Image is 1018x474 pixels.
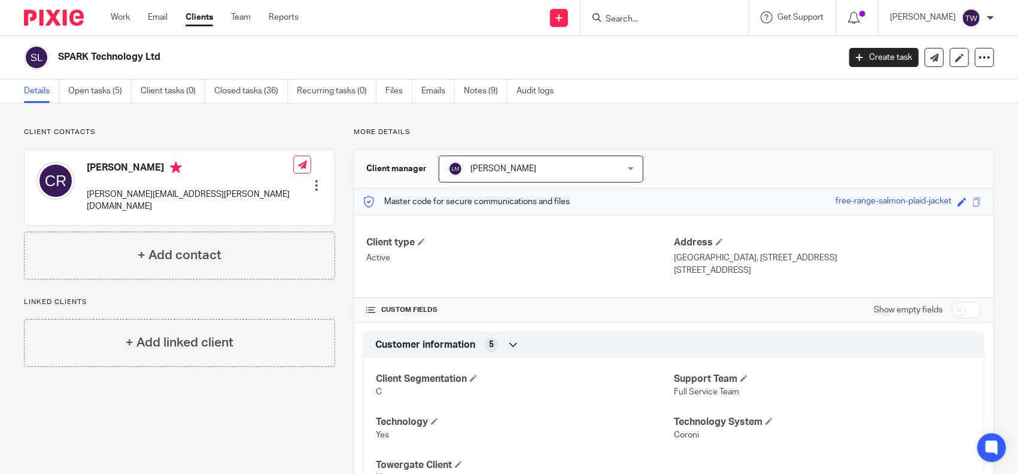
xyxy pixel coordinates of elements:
[138,246,221,265] h4: + Add contact
[68,80,132,103] a: Open tasks (5)
[24,45,49,70] img: svg%3E
[24,127,335,137] p: Client contacts
[366,236,674,249] h4: Client type
[874,304,943,316] label: Show empty fields
[186,11,213,23] a: Clients
[354,127,994,137] p: More details
[376,388,382,396] span: C
[366,305,674,315] h4: CUSTOM FIELDS
[962,8,981,28] img: svg%3E
[366,252,674,264] p: Active
[470,165,536,173] span: [PERSON_NAME]
[674,373,972,385] h4: Support Team
[297,80,376,103] a: Recurring tasks (0)
[376,431,389,439] span: Yes
[24,80,59,103] a: Details
[37,162,75,200] img: svg%3E
[231,11,251,23] a: Team
[170,162,182,174] i: Primary
[674,265,981,276] p: [STREET_ADDRESS]
[777,13,823,22] span: Get Support
[890,11,956,23] p: [PERSON_NAME]
[464,80,508,103] a: Notes (9)
[376,373,674,385] h4: Client Segmentation
[516,80,563,103] a: Audit logs
[674,236,981,249] h4: Address
[489,339,494,351] span: 5
[835,195,952,209] div: free-range-salmon-plaid-jacket
[126,333,233,352] h4: + Add linked client
[674,431,699,439] span: Coroni
[604,14,712,25] input: Search
[376,416,674,429] h4: Technology
[375,339,475,351] span: Customer information
[141,80,205,103] a: Client tasks (0)
[24,10,84,26] img: Pixie
[87,189,293,213] p: [PERSON_NAME][EMAIL_ADDRESS][PERSON_NAME][DOMAIN_NAME]
[363,196,570,208] p: Master code for secure communications and files
[269,11,299,23] a: Reports
[421,80,455,103] a: Emails
[376,459,674,472] h4: Towergate Client
[674,252,981,264] p: [GEOGRAPHIC_DATA], [STREET_ADDRESS]
[366,163,427,175] h3: Client manager
[148,11,168,23] a: Email
[674,388,739,396] span: Full Service Team
[448,162,463,176] img: svg%3E
[87,162,293,177] h4: [PERSON_NAME]
[849,48,919,67] a: Create task
[385,80,412,103] a: Files
[24,297,335,307] p: Linked clients
[58,51,677,63] h2: SPARK Technology Ltd
[111,11,130,23] a: Work
[674,416,972,429] h4: Technology System
[214,80,288,103] a: Closed tasks (36)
